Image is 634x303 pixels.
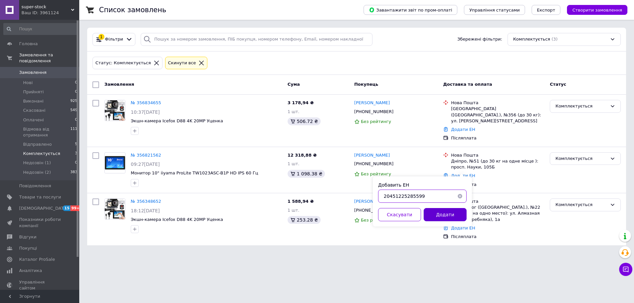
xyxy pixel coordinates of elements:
span: Без рейтингу [361,171,391,176]
a: Экшн-камера Icefox D88 4K 20MP Уценка [131,217,223,222]
span: Доставка та оплата [443,82,492,87]
span: Покупці [19,245,37,251]
a: Фото товару [104,100,125,121]
span: Експорт [537,8,555,13]
a: № 356821562 [131,153,161,158]
span: Управління статусами [469,8,520,13]
div: Комплектується [555,155,607,162]
div: Cкинути все [167,60,197,67]
a: Додати ЕН [451,127,475,132]
span: Замовлення [19,70,47,76]
span: 3 [75,151,77,157]
span: Відправлено [23,141,52,147]
span: 1 шт. [288,208,299,213]
span: Каталог ProSale [19,257,55,262]
span: Без рейтингу [361,119,391,124]
span: Завантажити звіт по пром-оплаті [369,7,452,13]
span: Збережені фільтри: [457,36,502,43]
div: Дніпро, №51 (до 30 кг на одне місце ): просп. Науки, 105Б [451,158,545,170]
span: Комплектується [513,36,550,43]
span: 5 [75,141,77,147]
div: 506.72 ₴ [288,117,321,125]
button: Чат з покупцем [619,263,632,276]
span: 1 588,94 ₴ [288,199,314,204]
span: 383 [70,169,77,175]
a: № 356834655 [131,100,161,105]
div: [PHONE_NUMBER] [353,160,395,168]
a: [PERSON_NAME] [354,100,390,106]
label: Добавить ЕН [378,182,409,188]
span: Управління сайтом [19,279,61,291]
a: Фото товару [104,198,125,220]
span: 09:27[DATE] [131,162,160,167]
span: Комплектується [23,151,60,157]
a: [PERSON_NAME] [354,198,390,205]
button: Управління статусами [464,5,525,15]
span: 1 шт. [288,109,299,114]
span: 1 шт. [288,161,299,166]
div: Нова Пошта [451,100,545,106]
span: Нові [23,80,33,86]
a: Додати ЕН [451,173,475,178]
div: [PHONE_NUMBER] [353,206,395,215]
span: 549 [70,107,77,113]
span: Оплачені [23,117,44,123]
span: 99+ [70,205,81,211]
span: 0 [75,89,77,95]
div: Післяплата [451,234,545,240]
div: Кривой Рог ([GEOGRAPHIC_DATA].), №22 (до 30 кг на одно место): ул. Алмазная (ран. Погребняка), 1а [451,204,545,223]
span: Фільтри [105,36,123,43]
span: Без рейтингу [361,218,391,223]
span: 0 [75,160,77,166]
span: Прийняті [23,89,44,95]
a: Монитор 10" iiyama ProLite TW1023ASC-B1P HD IPS 60 Гц [131,170,258,175]
button: Скасувати [378,208,421,221]
span: [DEMOGRAPHIC_DATA] [19,205,68,211]
div: 253.28 ₴ [288,216,321,224]
span: 0 [75,80,77,86]
a: [PERSON_NAME] [354,152,390,159]
div: Комплектується [555,201,607,208]
button: Завантажити звіт по пром-оплаті [364,5,457,15]
a: Фото товару [104,152,125,173]
span: Статус [550,82,566,87]
span: 3 178,94 ₴ [288,100,314,105]
span: Замовлення [104,82,134,87]
img: Фото товару [105,199,125,219]
div: [PHONE_NUMBER] [353,107,395,116]
span: Створити замовлення [572,8,622,13]
span: Товари та послуги [19,194,61,200]
div: Післяплата [451,182,545,188]
span: Показники роботи компанії [19,217,61,228]
span: 18:12[DATE] [131,208,160,213]
a: Экшн-камера Icefox D88 4K 20MP Уценка [131,118,223,123]
div: Нова Пошта [451,152,545,158]
span: Виконані [23,98,44,104]
div: Післяплата [451,135,545,141]
span: Cума [288,82,300,87]
button: Додати [424,208,467,221]
input: Пошук [3,23,78,35]
span: Головна [19,41,38,47]
img: Фото товару [105,156,125,170]
span: Недозвін (2) [23,169,51,175]
span: Відгуки [19,234,36,240]
span: Аналітика [19,268,42,274]
span: 0 [75,117,77,123]
span: Недозвін (1) [23,160,51,166]
span: Відмова від отримання [23,126,70,138]
button: Створити замовлення [567,5,627,15]
a: № 356348652 [131,199,161,204]
div: [GEOGRAPHIC_DATA] ([GEOGRAPHIC_DATA].), №356 (до 30 кг): ул. [PERSON_NAME][STREET_ADDRESS] [451,106,545,124]
span: (3) [551,37,557,42]
div: Комплектується [555,103,607,110]
a: Додати ЕН [451,226,475,230]
span: 925 [70,98,77,104]
div: 1 [98,34,104,40]
h1: Список замовлень [99,6,166,14]
div: Ваш ID: 3961124 [21,10,79,16]
span: Повідомлення [19,183,51,189]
